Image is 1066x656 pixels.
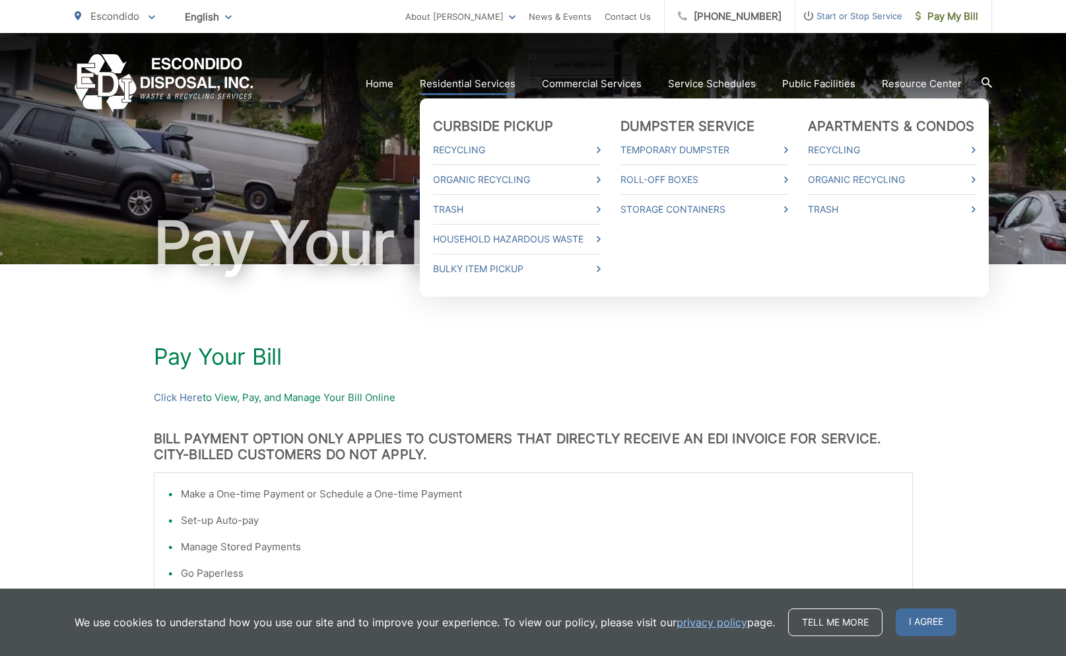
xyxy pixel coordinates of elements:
[420,76,516,92] a: Residential Services
[896,608,956,636] span: I agree
[882,76,962,92] a: Resource Center
[916,9,978,24] span: Pay My Bill
[605,9,651,24] a: Contact Us
[181,565,899,581] li: Go Paperless
[788,608,883,636] a: Tell me more
[542,76,642,92] a: Commercial Services
[181,539,899,555] li: Manage Stored Payments
[181,486,899,502] li: Make a One-time Payment or Schedule a One-time Payment
[433,118,554,134] a: Curbside Pickup
[433,142,601,158] a: Recycling
[154,431,913,462] h3: BILL PAYMENT OPTION ONLY APPLIES TO CUSTOMERS THAT DIRECTLY RECEIVE AN EDI INVOICE FOR SERVICE. C...
[808,172,976,188] a: Organic Recycling
[75,54,253,113] a: EDCD logo. Return to the homepage.
[433,261,601,277] a: Bulky Item Pickup
[668,76,756,92] a: Service Schedules
[90,10,139,22] span: Escondido
[433,201,601,217] a: Trash
[433,172,601,188] a: Organic Recycling
[620,118,755,134] a: Dumpster Service
[808,142,976,158] a: Recycling
[154,390,913,406] p: to View, Pay, and Manage Your Bill Online
[433,231,601,247] a: Household Hazardous Waste
[405,9,516,24] a: About [PERSON_NAME]
[529,9,591,24] a: News & Events
[808,118,975,134] a: Apartments & Condos
[175,5,242,28] span: English
[75,614,775,630] p: We use cookies to understand how you use our site and to improve your experience. To view our pol...
[75,210,992,276] h1: Pay Your Bill
[154,390,203,406] a: Click Here
[677,614,747,630] a: privacy policy
[620,201,788,217] a: Storage Containers
[620,172,788,188] a: Roll-Off Boxes
[620,142,788,158] a: Temporary Dumpster
[808,201,976,217] a: Trash
[782,76,855,92] a: Public Facilities
[154,344,913,370] h1: Pay Your Bill
[366,76,393,92] a: Home
[181,513,899,528] li: Set-up Auto-pay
